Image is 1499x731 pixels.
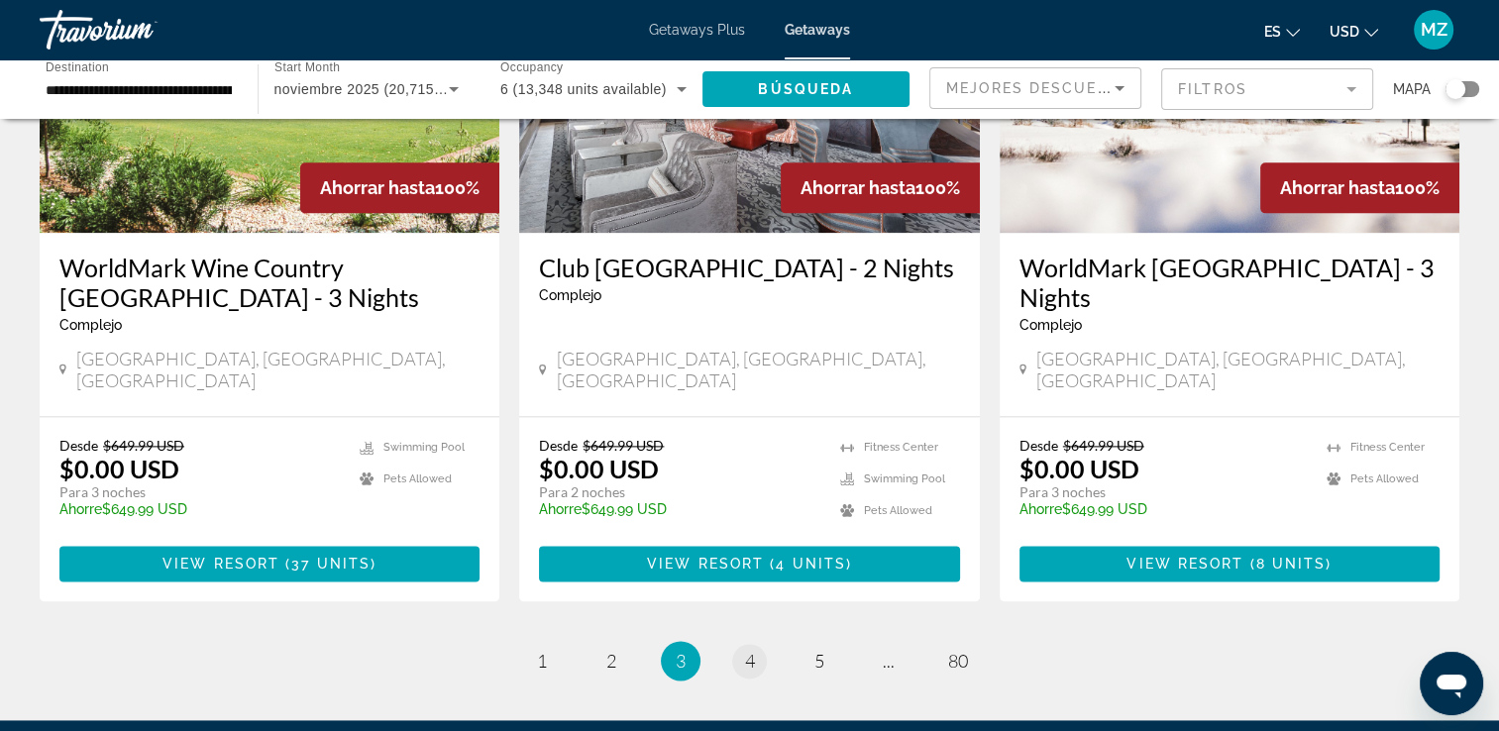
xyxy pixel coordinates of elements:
[59,501,102,517] span: Ahorre
[702,71,910,107] button: Búsqueda
[1420,652,1483,715] iframe: Button to launch messaging window
[162,556,279,572] span: View Resort
[539,501,819,517] p: $649.99 USD
[1019,501,1307,517] p: $649.99 USD
[864,441,938,454] span: Fitness Center
[1019,317,1082,333] span: Complejo
[557,348,960,391] span: [GEOGRAPHIC_DATA], [GEOGRAPHIC_DATA], [GEOGRAPHIC_DATA]
[764,556,852,572] span: ( )
[274,81,538,97] span: noviembre 2025 (20,715 units available)
[320,177,435,198] span: Ahorrar hasta
[40,641,1459,680] nav: Pagination
[1280,177,1395,198] span: Ahorrar hasta
[539,546,959,581] button: View Resort(4 units)
[500,81,667,97] span: 6 (13,348 units available)
[948,650,968,672] span: 80
[676,650,686,672] span: 3
[537,650,547,672] span: 1
[539,287,601,303] span: Complejo
[46,60,109,73] span: Destination
[40,4,238,55] a: Travorium
[883,650,895,672] span: ...
[1408,9,1459,51] button: User Menu
[745,650,755,672] span: 4
[59,253,480,312] a: WorldMark Wine Country [GEOGRAPHIC_DATA] - 3 Nights
[539,454,659,483] p: $0.00 USD
[864,472,945,485] span: Swimming Pool
[1421,20,1447,40] span: MZ
[1019,483,1307,501] p: Para 3 noches
[300,162,499,213] div: 100%
[776,556,846,572] span: 4 units
[1264,24,1281,40] span: es
[1393,75,1431,103] span: Mapa
[59,317,122,333] span: Complejo
[1019,501,1062,517] span: Ahorre
[59,437,98,454] span: Desde
[864,504,932,517] span: Pets Allowed
[59,501,340,517] p: $649.99 USD
[946,76,1124,100] mat-select: Sort by
[539,437,578,454] span: Desde
[785,22,850,38] a: Getaways
[1019,546,1440,581] button: View Resort(8 units)
[1126,556,1243,572] span: View Resort
[1036,348,1440,391] span: [GEOGRAPHIC_DATA], [GEOGRAPHIC_DATA], [GEOGRAPHIC_DATA]
[103,437,184,454] span: $649.99 USD
[1264,17,1300,46] button: Change language
[274,61,340,74] span: Start Month
[539,483,819,501] p: Para 2 noches
[1350,472,1419,485] span: Pets Allowed
[946,80,1144,96] span: Mejores descuentos
[59,483,340,501] p: Para 3 noches
[1330,17,1378,46] button: Change currency
[59,454,179,483] p: $0.00 USD
[781,162,980,213] div: 100%
[647,556,764,572] span: View Resort
[583,437,664,454] span: $649.99 USD
[383,472,452,485] span: Pets Allowed
[1161,67,1373,111] button: Filter
[801,177,915,198] span: Ahorrar hasta
[1260,162,1459,213] div: 100%
[814,650,824,672] span: 5
[76,348,480,391] span: [GEOGRAPHIC_DATA], [GEOGRAPHIC_DATA], [GEOGRAPHIC_DATA]
[539,253,959,282] a: Club [GEOGRAPHIC_DATA] - 2 Nights
[539,501,582,517] span: Ahorre
[279,556,376,572] span: ( )
[649,22,745,38] a: Getaways Plus
[758,81,853,97] span: Búsqueda
[1019,454,1139,483] p: $0.00 USD
[500,61,563,74] span: Occupancy
[1243,556,1332,572] span: ( )
[1330,24,1359,40] span: USD
[1063,437,1144,454] span: $649.99 USD
[1019,253,1440,312] a: WorldMark [GEOGRAPHIC_DATA] - 3 Nights
[59,546,480,581] button: View Resort(37 units)
[1256,556,1327,572] span: 8 units
[1019,437,1058,454] span: Desde
[1350,441,1425,454] span: Fitness Center
[291,556,371,572] span: 37 units
[383,441,465,454] span: Swimming Pool
[606,650,616,672] span: 2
